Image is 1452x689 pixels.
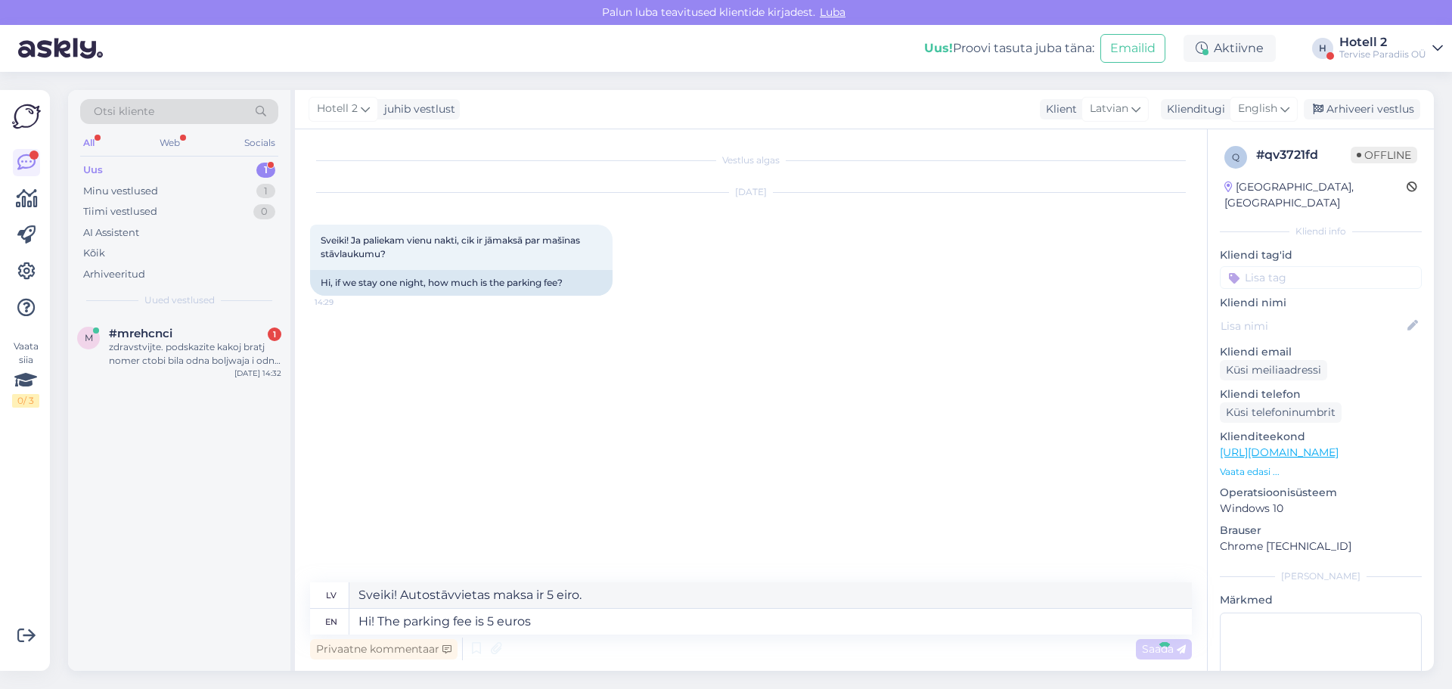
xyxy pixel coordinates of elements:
div: 0 / 3 [12,394,39,408]
a: [URL][DOMAIN_NAME] [1220,445,1339,459]
div: [DATE] [310,185,1192,199]
span: Otsi kliente [94,104,154,119]
div: Tervise Paradiis OÜ [1339,48,1426,61]
p: Brauser [1220,523,1422,538]
div: Arhiveeri vestlus [1304,99,1420,119]
p: Klienditeekond [1220,429,1422,445]
b: Uus! [924,41,953,55]
a: Hotell 2Tervise Paradiis OÜ [1339,36,1443,61]
span: English [1238,101,1277,117]
div: [DATE] 14:32 [234,368,281,379]
span: Luba [815,5,850,19]
div: 1 [256,184,275,199]
div: 0 [253,204,275,219]
div: Küsi telefoninumbrit [1220,402,1342,423]
div: juhib vestlust [378,101,455,117]
div: 1 [256,163,275,178]
div: Vestlus algas [310,154,1192,167]
span: Latvian [1090,101,1128,117]
div: Arhiveeritud [83,267,145,282]
span: #mrehcnci [109,327,172,340]
img: Askly Logo [12,102,41,131]
div: [GEOGRAPHIC_DATA], [GEOGRAPHIC_DATA] [1224,179,1407,211]
div: Klient [1040,101,1077,117]
div: Socials [241,133,278,153]
div: [PERSON_NAME] [1220,570,1422,583]
div: Uus [83,163,103,178]
div: Aktiivne [1184,35,1276,62]
div: Hotell 2 [1339,36,1426,48]
p: Kliendi nimi [1220,295,1422,311]
span: m [85,332,93,343]
div: Vaata siia [12,340,39,408]
div: Hi, if we stay one night, how much is the parking fee? [310,270,613,296]
div: All [80,133,98,153]
div: AI Assistent [83,225,139,241]
p: Kliendi telefon [1220,386,1422,402]
div: Klienditugi [1161,101,1225,117]
button: Emailid [1100,34,1165,63]
div: Kõik [83,246,105,261]
div: Tiimi vestlused [83,204,157,219]
span: q [1232,151,1239,163]
div: Proovi tasuta juba täna: [924,39,1094,57]
span: Sveiki! Ja paliekam vienu nakti, cik ir jāmaksā par mašīnas stāvlaukumu? [321,234,582,259]
p: Kliendi email [1220,344,1422,360]
span: Offline [1351,147,1417,163]
input: Lisa nimi [1221,318,1404,334]
div: 1 [268,327,281,341]
p: Chrome [TECHNICAL_ID] [1220,538,1422,554]
span: Hotell 2 [317,101,358,117]
p: Vaata edasi ... [1220,465,1422,479]
p: Operatsioonisüsteem [1220,485,1422,501]
div: Web [157,133,183,153]
div: # qv3721fd [1256,146,1351,164]
div: zdravstvijte. podskazite kakoj bratj nomer ctobi bila odna boljwaja i odna dopolniteljno. 2 vzros... [109,340,281,368]
div: Minu vestlused [83,184,158,199]
p: Windows 10 [1220,501,1422,517]
p: Märkmed [1220,592,1422,608]
span: 14:29 [315,296,371,308]
input: Lisa tag [1220,266,1422,289]
span: Uued vestlused [144,293,215,307]
div: Kliendi info [1220,225,1422,238]
div: Küsi meiliaadressi [1220,360,1327,380]
div: H [1312,38,1333,59]
p: Kliendi tag'id [1220,247,1422,263]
